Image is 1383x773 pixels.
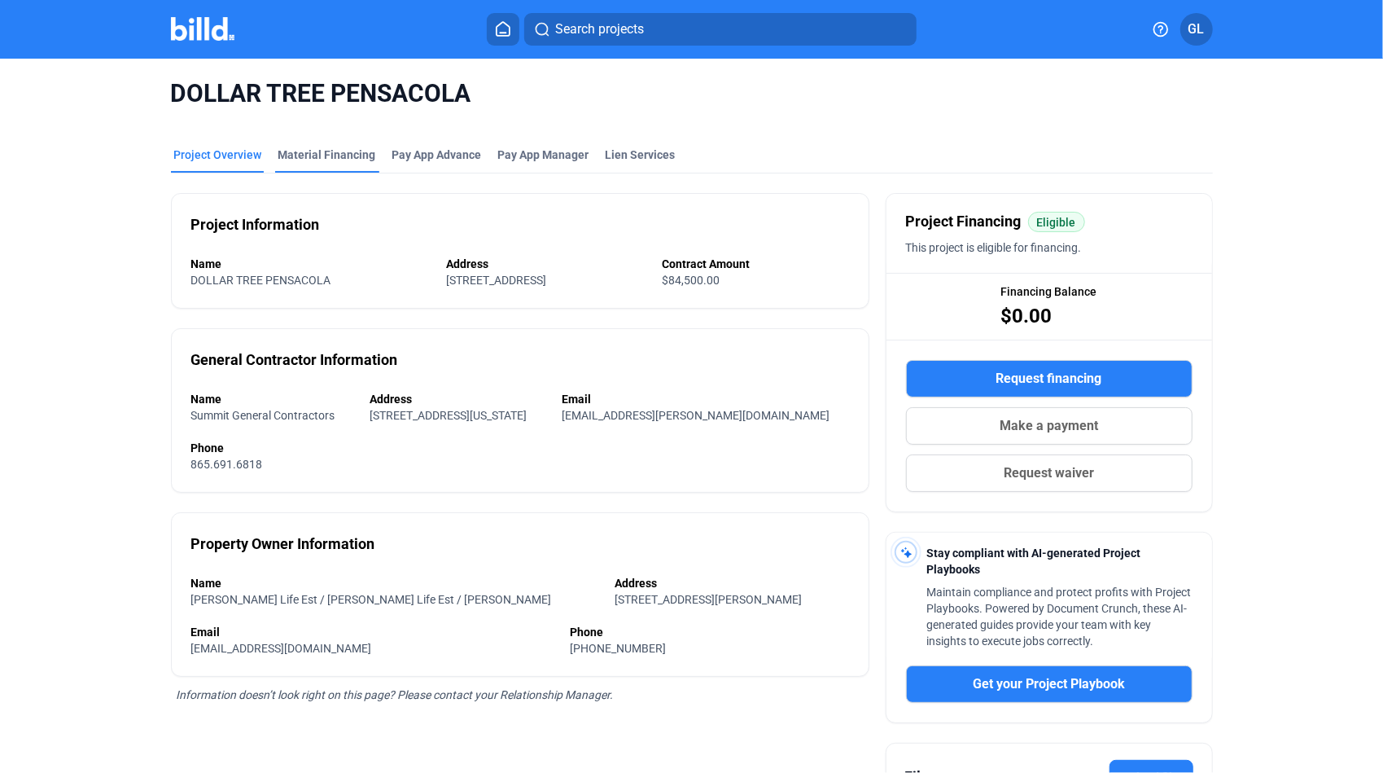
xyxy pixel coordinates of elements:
span: [EMAIL_ADDRESS][PERSON_NAME][DOMAIN_NAME] [562,409,830,422]
button: Make a payment [906,407,1193,445]
span: Search projects [555,20,644,39]
span: [PHONE_NUMBER] [571,642,667,655]
div: General Contractor Information [191,349,398,371]
span: [STREET_ADDRESS][PERSON_NAME] [615,593,802,606]
button: Get your Project Playbook [906,665,1193,703]
span: [STREET_ADDRESS] [446,274,546,287]
div: Name [191,391,354,407]
span: Summit General Contractors [191,409,335,422]
span: Project Financing [906,210,1022,233]
div: Name [191,575,599,591]
div: Phone [191,440,849,456]
div: Address [370,391,546,407]
span: Get your Project Playbook [973,674,1125,694]
img: Billd Company Logo [171,17,235,41]
div: Address [615,575,849,591]
div: Project Overview [174,147,262,163]
button: GL [1180,13,1213,46]
span: [PERSON_NAME] Life Est / [PERSON_NAME] Life Est / [PERSON_NAME] [191,593,552,606]
div: Pay App Advance [392,147,482,163]
span: 865.691.6818 [191,458,263,471]
div: Phone [571,624,849,640]
div: Material Financing [278,147,376,163]
div: Property Owner Information [191,533,375,556]
div: Address [446,256,646,272]
span: [STREET_ADDRESS][US_STATE] [370,409,527,422]
button: Request financing [906,360,1193,397]
button: Request waiver [906,455,1193,492]
span: GL [1188,20,1205,39]
div: Email [562,391,849,407]
div: Contract Amount [662,256,849,272]
span: DOLLAR TREE PENSACOLA [191,274,331,287]
span: Request financing [996,369,1102,389]
span: Request waiver [1004,463,1094,483]
span: [EMAIL_ADDRESS][DOMAIN_NAME] [191,642,372,655]
span: $0.00 [1001,303,1053,329]
span: $84,500.00 [662,274,720,287]
span: Information doesn’t look right on this page? Please contact your Relationship Manager. [177,688,614,701]
span: Maintain compliance and protect profits with Project Playbooks. Powered by Document Crunch, these... [927,586,1192,648]
mat-chip: Eligible [1028,212,1085,232]
span: Pay App Manager [498,147,589,163]
button: Search projects [524,13,917,46]
div: Name [191,256,431,272]
span: Financing Balance [1001,283,1097,300]
span: This project is eligible for financing. [906,241,1082,254]
div: Project Information [191,213,320,236]
span: Stay compliant with AI-generated Project Playbooks [927,547,1141,576]
span: Make a payment [1000,416,1098,436]
div: Lien Services [606,147,676,163]
div: Email [191,624,554,640]
span: DOLLAR TREE PENSACOLA [171,78,1213,109]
